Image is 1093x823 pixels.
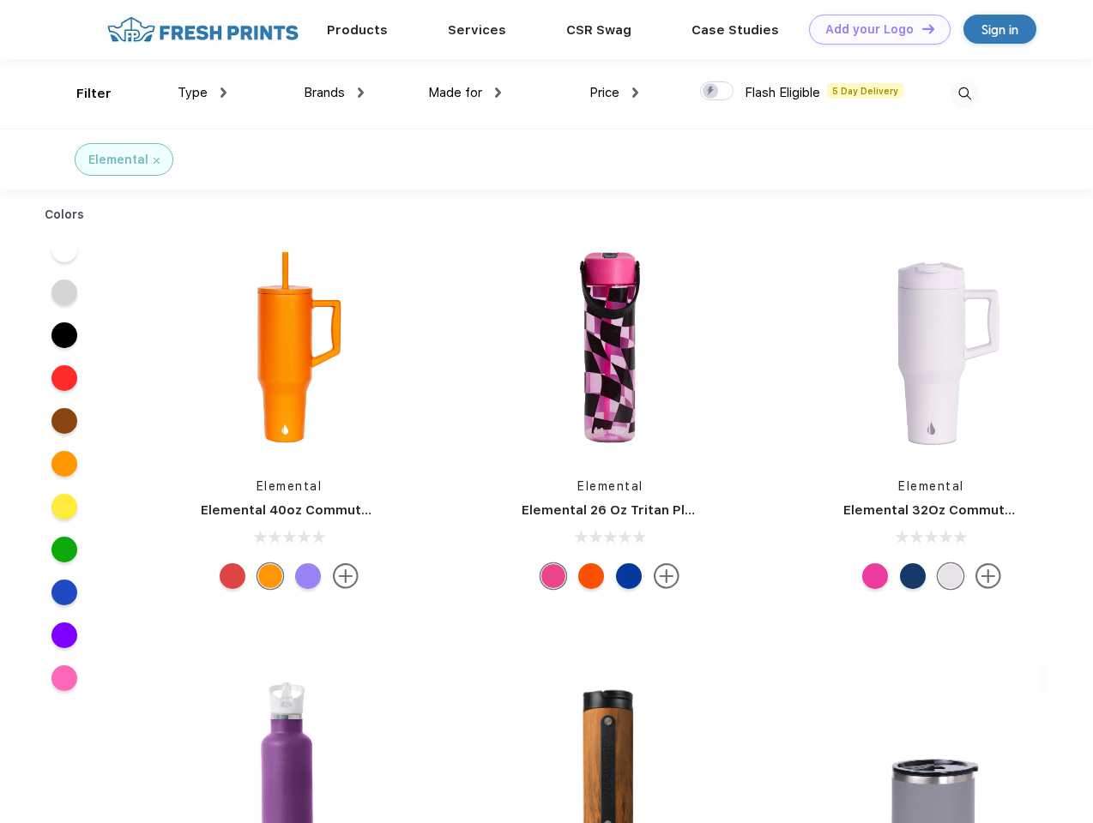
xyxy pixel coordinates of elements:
img: dropdown.png [495,87,501,98]
img: desktop_search.svg [951,80,979,108]
div: Matte White [938,563,963,589]
img: fo%20logo%202.webp [102,15,304,45]
img: more.svg [975,563,1001,589]
a: Services [448,22,506,38]
div: Iridescent [295,563,321,589]
div: Filter [76,84,112,104]
a: Elemental 26 Oz Tritan Plastic Water Bottle [522,502,806,518]
a: Products [327,22,388,38]
span: Brands [304,85,345,100]
span: Type [178,85,208,100]
a: Elemental [577,479,643,493]
div: Aqua Waves [616,563,642,589]
div: Red [220,563,245,589]
a: Elemental [898,479,964,493]
img: dropdown.png [220,87,226,98]
div: Navy [900,563,926,589]
div: Pink Checkers [540,563,566,589]
div: Add your Logo [825,22,914,37]
div: Orange [578,563,604,589]
img: dropdown.png [358,87,364,98]
img: more.svg [654,563,679,589]
img: dropdown.png [632,87,638,98]
img: DT [922,24,934,33]
span: 5 Day Delivery [827,83,903,99]
img: func=resize&h=266 [175,232,403,460]
div: Orange [257,563,283,589]
div: Sign in [981,20,1018,39]
img: more.svg [333,563,359,589]
span: Flash Eligible [745,85,820,100]
a: Elemental [257,479,323,493]
img: func=resize&h=266 [818,232,1046,460]
a: Elemental 32Oz Commuter Tumbler [843,502,1077,518]
img: func=resize&h=266 [496,232,724,460]
a: Elemental 40oz Commuter Tumbler [201,502,433,518]
a: CSR Swag [566,22,631,38]
div: Hot Pink [862,563,888,589]
div: Colors [32,206,98,224]
span: Price [589,85,619,100]
img: filter_cancel.svg [154,158,160,164]
span: Made for [428,85,482,100]
a: Sign in [963,15,1036,44]
div: Elemental [88,151,148,169]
